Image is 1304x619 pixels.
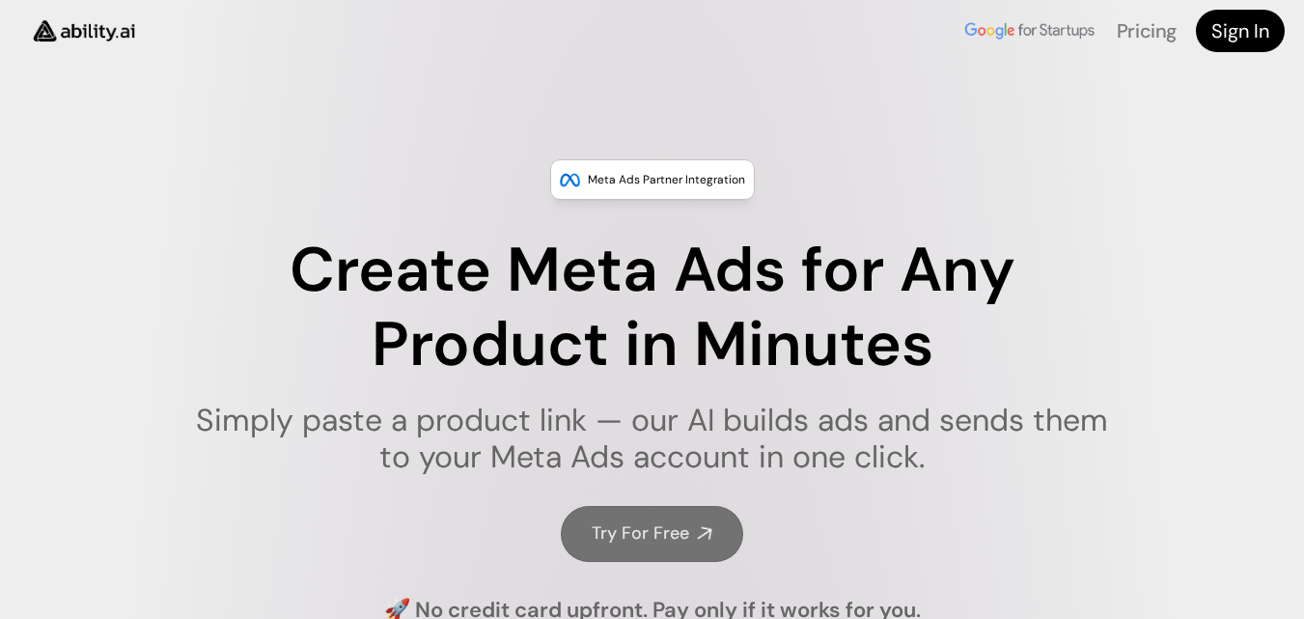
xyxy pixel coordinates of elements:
h4: Sign In [1211,17,1269,44]
a: Pricing [1117,18,1177,43]
h1: Simply paste a product link — our AI builds ads and sends them to your Meta Ads account in one cl... [183,402,1121,476]
h4: Try For Free [592,521,689,546]
a: Sign In [1196,10,1285,52]
p: Meta Ads Partner Integration [588,170,745,189]
h1: Create Meta Ads for Any Product in Minutes [183,234,1121,382]
a: Try For Free [561,506,743,561]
